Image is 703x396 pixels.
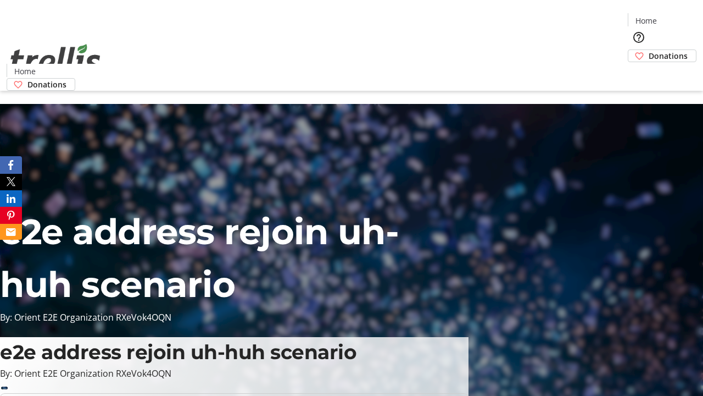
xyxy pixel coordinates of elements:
[635,15,657,26] span: Home
[628,15,663,26] a: Home
[628,62,650,84] button: Cart
[628,50,696,62] a: Donations
[7,65,42,77] a: Home
[27,79,66,90] span: Donations
[7,78,75,91] a: Donations
[628,26,650,48] button: Help
[649,50,688,62] span: Donations
[14,65,36,77] span: Home
[7,32,104,87] img: Orient E2E Organization RXeVok4OQN's Logo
